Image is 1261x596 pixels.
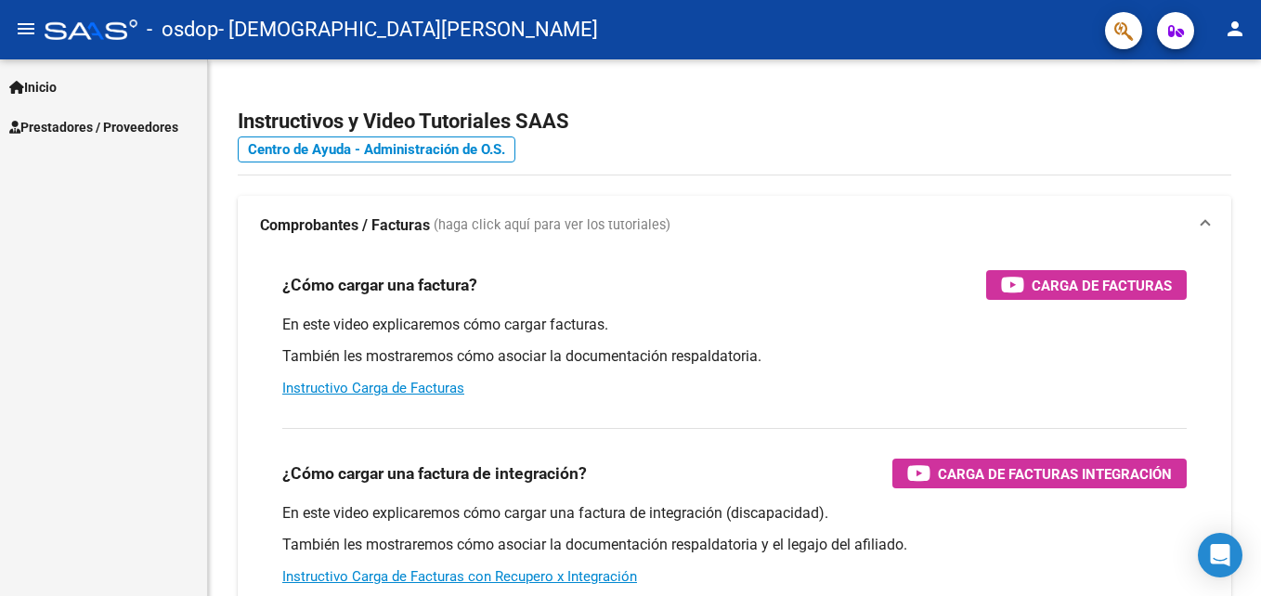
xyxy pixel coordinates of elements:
[892,459,1187,488] button: Carga de Facturas Integración
[282,503,1187,524] p: En este video explicaremos cómo cargar una factura de integración (discapacidad).
[260,215,430,236] strong: Comprobantes / Facturas
[147,9,218,50] span: - osdop
[986,270,1187,300] button: Carga de Facturas
[282,315,1187,335] p: En este video explicaremos cómo cargar facturas.
[9,117,178,137] span: Prestadores / Proveedores
[1198,533,1242,577] div: Open Intercom Messenger
[282,460,587,486] h3: ¿Cómo cargar una factura de integración?
[282,346,1187,367] p: También les mostraremos cómo asociar la documentación respaldatoria.
[282,535,1187,555] p: También les mostraremos cómo asociar la documentación respaldatoria y el legajo del afiliado.
[282,568,637,585] a: Instructivo Carga de Facturas con Recupero x Integración
[938,462,1172,486] span: Carga de Facturas Integración
[282,272,477,298] h3: ¿Cómo cargar una factura?
[238,104,1231,139] h2: Instructivos y Video Tutoriales SAAS
[1032,274,1172,297] span: Carga de Facturas
[238,196,1231,255] mat-expansion-panel-header: Comprobantes / Facturas (haga click aquí para ver los tutoriales)
[1224,18,1246,40] mat-icon: person
[15,18,37,40] mat-icon: menu
[218,9,598,50] span: - [DEMOGRAPHIC_DATA][PERSON_NAME]
[434,215,670,236] span: (haga click aquí para ver los tutoriales)
[9,77,57,97] span: Inicio
[238,136,515,162] a: Centro de Ayuda - Administración de O.S.
[282,380,464,396] a: Instructivo Carga de Facturas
